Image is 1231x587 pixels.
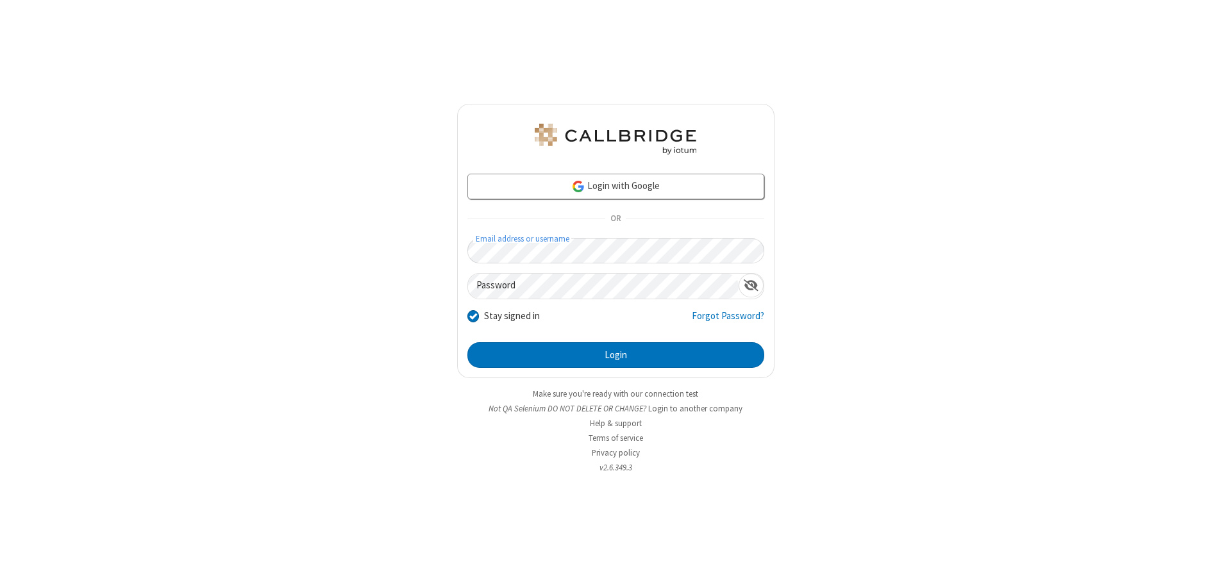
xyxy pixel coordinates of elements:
label: Stay signed in [484,309,540,324]
img: google-icon.png [571,179,585,194]
li: Not QA Selenium DO NOT DELETE OR CHANGE? [457,402,775,415]
button: Login [467,342,764,368]
a: Forgot Password? [692,309,764,333]
a: Make sure you're ready with our connection test [533,388,698,399]
li: v2.6.349.3 [457,461,775,474]
a: Login with Google [467,174,764,199]
div: Show password [739,274,764,297]
span: OR [605,210,626,228]
a: Privacy policy [592,447,640,458]
input: Password [468,274,739,299]
input: Email address or username [467,238,764,263]
a: Terms of service [589,433,643,443]
img: QA Selenium DO NOT DELETE OR CHANGE [532,124,699,154]
button: Login to another company [648,402,742,415]
a: Help & support [590,418,642,429]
